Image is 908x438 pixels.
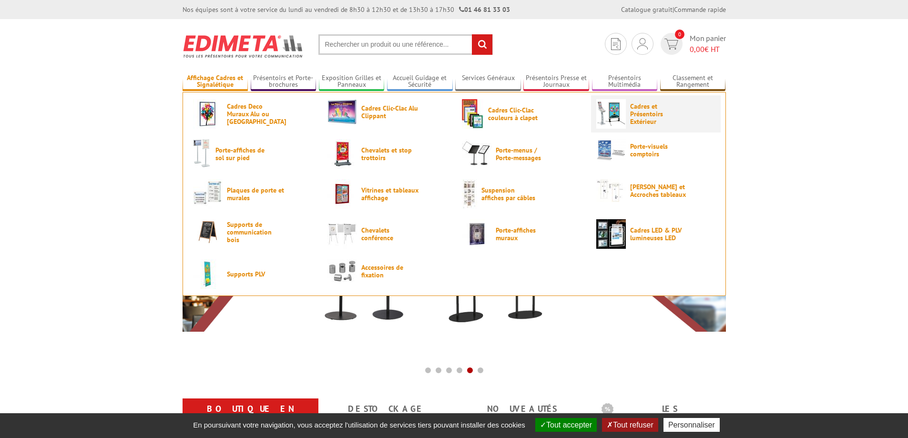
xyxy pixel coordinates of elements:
[637,38,648,50] img: devis rapide
[215,146,273,162] span: Porte-affiches de sol sur pied
[455,74,521,90] a: Services Généraux
[596,99,626,129] img: Cadres et Présentoirs Extérieur
[690,44,704,54] span: 0,00
[193,219,312,244] a: Supports de communication bois
[602,400,721,419] b: Les promotions
[227,221,284,244] span: Supports de communication bois
[690,33,726,55] span: Mon panier
[658,33,726,55] a: devis rapide 0 Mon panier 0,00€ HT
[327,219,357,249] img: Chevalets conférence
[194,400,307,435] a: Boutique en ligne
[596,219,715,249] a: Cadres LED & PLV lumineuses LED
[630,143,687,158] span: Porte-visuels comptoirs
[183,29,304,64] img: Présentoir, panneau, stand - Edimeta - PLV, affichage, mobilier bureau, entreprise
[596,139,626,161] img: Porte-visuels comptoirs
[361,104,418,120] span: Cadres Clic-Clac Alu Clippant
[602,400,714,435] a: Les promotions
[327,219,447,249] a: Chevalets conférence
[596,99,715,129] a: Cadres et Présentoirs Extérieur
[488,106,545,122] span: Cadres Clic-Clac couleurs à clapet
[630,102,687,125] span: Cadres et Présentoirs Extérieur
[327,179,357,209] img: Vitrines et tableaux affichage
[327,99,357,124] img: Cadres Clic-Clac Alu Clippant
[660,74,726,90] a: Classement et Rangement
[466,400,579,418] a: nouveautés
[361,146,418,162] span: Chevalets et stop trottoirs
[462,99,581,129] a: Cadres Clic-Clac couleurs à clapet
[193,179,223,209] img: Plaques de porte et murales
[496,146,553,162] span: Porte-menus / Porte-messages
[327,259,357,283] img: Accessoires de fixation
[251,74,316,90] a: Présentoirs et Porte-brochures
[496,226,553,242] span: Porte-affiches muraux
[535,418,597,432] button: Tout accepter
[387,74,453,90] a: Accueil Guidage et Sécurité
[462,219,581,249] a: Porte-affiches muraux
[611,38,621,50] img: devis rapide
[602,418,658,432] button: Tout refuser
[319,74,385,90] a: Exposition Grilles et Panneaux
[193,99,312,129] a: Cadres Deco Muraux Alu ou [GEOGRAPHIC_DATA]
[592,74,658,90] a: Présentoirs Multimédia
[472,34,492,55] input: rechercher
[327,259,447,283] a: Accessoires de fixation
[664,39,678,50] img: devis rapide
[675,30,684,39] span: 0
[327,139,447,169] a: Chevalets et stop trottoirs
[188,421,530,429] span: En poursuivant votre navigation, vous acceptez l'utilisation de services tiers pouvant installer ...
[193,259,223,289] img: Supports PLV
[630,183,687,198] span: [PERSON_NAME] et Accroches tableaux
[481,186,539,202] span: Suspension affiches par câbles
[227,186,284,202] span: Plaques de porte et murales
[690,44,726,55] span: € HT
[193,99,223,129] img: Cadres Deco Muraux Alu ou Bois
[621,5,726,14] div: |
[193,219,223,244] img: Supports de communication bois
[361,186,418,202] span: Vitrines et tableaux affichage
[462,179,477,209] img: Suspension affiches par câbles
[361,264,418,279] span: Accessoires de fixation
[183,74,248,90] a: Affichage Cadres et Signalétique
[193,139,312,169] a: Porte-affiches de sol sur pied
[183,5,510,14] div: Nos équipes sont à votre service du lundi au vendredi de 8h30 à 12h30 et de 13h30 à 17h30
[193,139,211,169] img: Porte-affiches de sol sur pied
[630,226,687,242] span: Cadres LED & PLV lumineuses LED
[330,400,443,418] a: Destockage
[674,5,726,14] a: Commande rapide
[361,226,418,242] span: Chevalets conférence
[318,34,493,55] input: Rechercher un produit ou une référence...
[459,5,510,14] strong: 01 46 81 33 03
[663,418,720,432] button: Personnaliser (fenêtre modale)
[462,219,491,249] img: Porte-affiches muraux
[596,179,715,202] a: [PERSON_NAME] et Accroches tableaux
[462,99,484,129] img: Cadres Clic-Clac couleurs à clapet
[596,179,626,202] img: Cimaises et Accroches tableaux
[596,139,715,161] a: Porte-visuels comptoirs
[227,270,284,278] span: Supports PLV
[327,139,357,169] img: Chevalets et stop trottoirs
[596,219,626,249] img: Cadres LED & PLV lumineuses LED
[327,179,447,209] a: Vitrines et tableaux affichage
[462,139,491,169] img: Porte-menus / Porte-messages
[227,102,284,125] span: Cadres Deco Muraux Alu ou [GEOGRAPHIC_DATA]
[462,139,581,169] a: Porte-menus / Porte-messages
[327,99,447,124] a: Cadres Clic-Clac Alu Clippant
[523,74,589,90] a: Présentoirs Presse et Journaux
[621,5,673,14] a: Catalogue gratuit
[193,259,312,289] a: Supports PLV
[193,179,312,209] a: Plaques de porte et murales
[462,179,581,209] a: Suspension affiches par câbles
